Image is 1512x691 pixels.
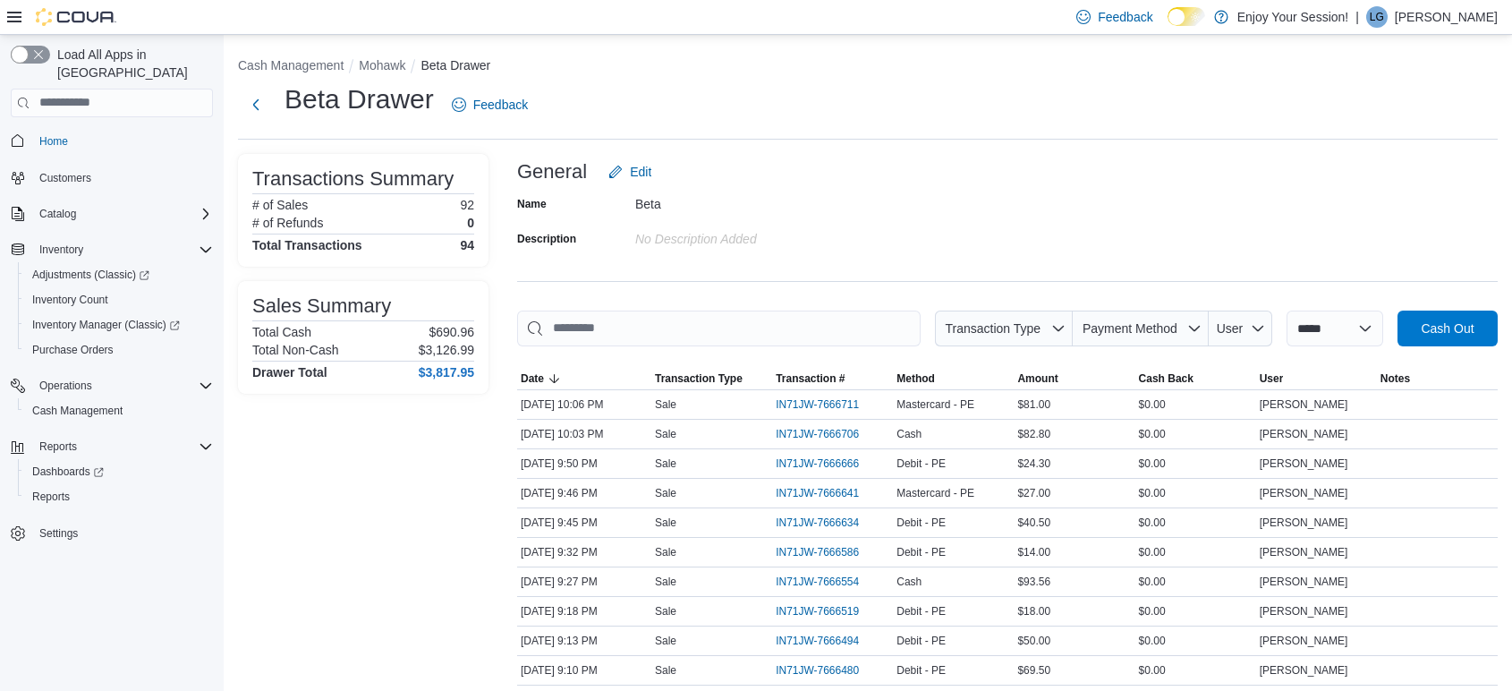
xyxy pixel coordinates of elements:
[18,398,220,423] button: Cash Management
[1260,456,1348,471] span: [PERSON_NAME]
[776,545,859,559] span: IN71JW-7666586
[635,190,875,211] div: Beta
[776,663,859,678] span: IN71JW-7666480
[655,371,743,386] span: Transaction Type
[39,439,77,454] span: Reports
[1260,427,1348,441] span: [PERSON_NAME]
[25,400,130,422] a: Cash Management
[25,400,213,422] span: Cash Management
[1017,427,1050,441] span: $82.80
[776,575,859,589] span: IN71JW-7666554
[32,375,213,397] span: Operations
[1017,575,1050,589] span: $93.56
[32,293,108,307] span: Inventory Count
[39,243,83,257] span: Inventory
[517,161,587,183] h3: General
[1370,6,1384,28] span: LG
[32,203,83,225] button: Catalog
[1017,634,1050,648] span: $50.00
[4,165,220,191] button: Customers
[517,197,547,211] label: Name
[1380,371,1410,386] span: Notes
[776,486,859,500] span: IN71JW-7666641
[32,490,70,504] span: Reports
[1017,397,1050,412] span: $81.00
[1135,630,1256,652] div: $0.00
[776,394,877,415] button: IN71JW-7666711
[1135,512,1256,533] div: $0.00
[1135,601,1256,622] div: $0.00
[896,456,946,471] span: Debit - PE
[32,203,213,225] span: Catalog
[4,373,220,398] button: Operations
[4,520,220,546] button: Settings
[1135,482,1256,504] div: $0.00
[517,660,651,681] div: [DATE] 9:10 PM
[445,87,535,123] a: Feedback
[32,343,114,357] span: Purchase Orders
[1135,423,1256,445] div: $0.00
[18,484,220,509] button: Reports
[32,523,85,544] a: Settings
[1260,545,1348,559] span: [PERSON_NAME]
[1421,320,1474,337] span: Cash Out
[238,56,1498,78] nav: An example of EuiBreadcrumbs
[238,58,344,73] button: Cash Management
[776,571,877,593] button: IN71JW-7666554
[18,287,220,312] button: Inventory Count
[4,237,220,262] button: Inventory
[1395,6,1498,28] p: [PERSON_NAME]
[252,295,391,317] h3: Sales Summary
[776,482,877,504] button: IN71JW-7666641
[517,630,651,652] div: [DATE] 9:13 PM
[655,456,676,471] p: Sale
[4,128,220,154] button: Home
[1073,311,1209,346] button: Payment Method
[39,526,78,541] span: Settings
[776,630,877,652] button: IN71JW-7666494
[655,486,676,500] p: Sale
[1168,7,1205,26] input: Dark Mode
[32,239,213,260] span: Inventory
[517,571,651,593] div: [DATE] 9:27 PM
[39,171,91,185] span: Customers
[655,575,676,589] p: Sale
[460,238,474,252] h4: 94
[25,339,213,361] span: Purchase Orders
[1017,545,1050,559] span: $14.00
[39,134,68,149] span: Home
[429,325,474,339] p: $690.96
[655,545,676,559] p: Sale
[25,289,213,311] span: Inventory Count
[1260,486,1348,500] span: [PERSON_NAME]
[1260,604,1348,618] span: [PERSON_NAME]
[655,604,676,618] p: Sale
[776,604,859,618] span: IN71JW-7666519
[896,545,946,559] span: Debit - PE
[517,232,576,246] label: Description
[32,131,75,152] a: Home
[896,371,935,386] span: Method
[285,81,434,117] h1: Beta Drawer
[517,512,651,533] div: [DATE] 9:45 PM
[25,314,213,336] span: Inventory Manager (Classic)
[896,427,922,441] span: Cash
[517,368,651,389] button: Date
[893,368,1014,389] button: Method
[467,216,474,230] p: 0
[25,339,121,361] a: Purchase Orders
[18,262,220,287] a: Adjustments (Classic)
[238,87,274,123] button: Next
[655,634,676,648] p: Sale
[1135,571,1256,593] div: $0.00
[1017,604,1050,618] span: $18.00
[25,314,187,336] a: Inventory Manager (Classic)
[1017,663,1050,678] span: $69.50
[18,337,220,363] button: Purchase Orders
[252,198,308,212] h6: # of Sales
[32,130,213,152] span: Home
[1217,321,1244,336] span: User
[252,216,323,230] h6: # of Refunds
[776,660,877,681] button: IN71JW-7666480
[517,394,651,415] div: [DATE] 10:06 PM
